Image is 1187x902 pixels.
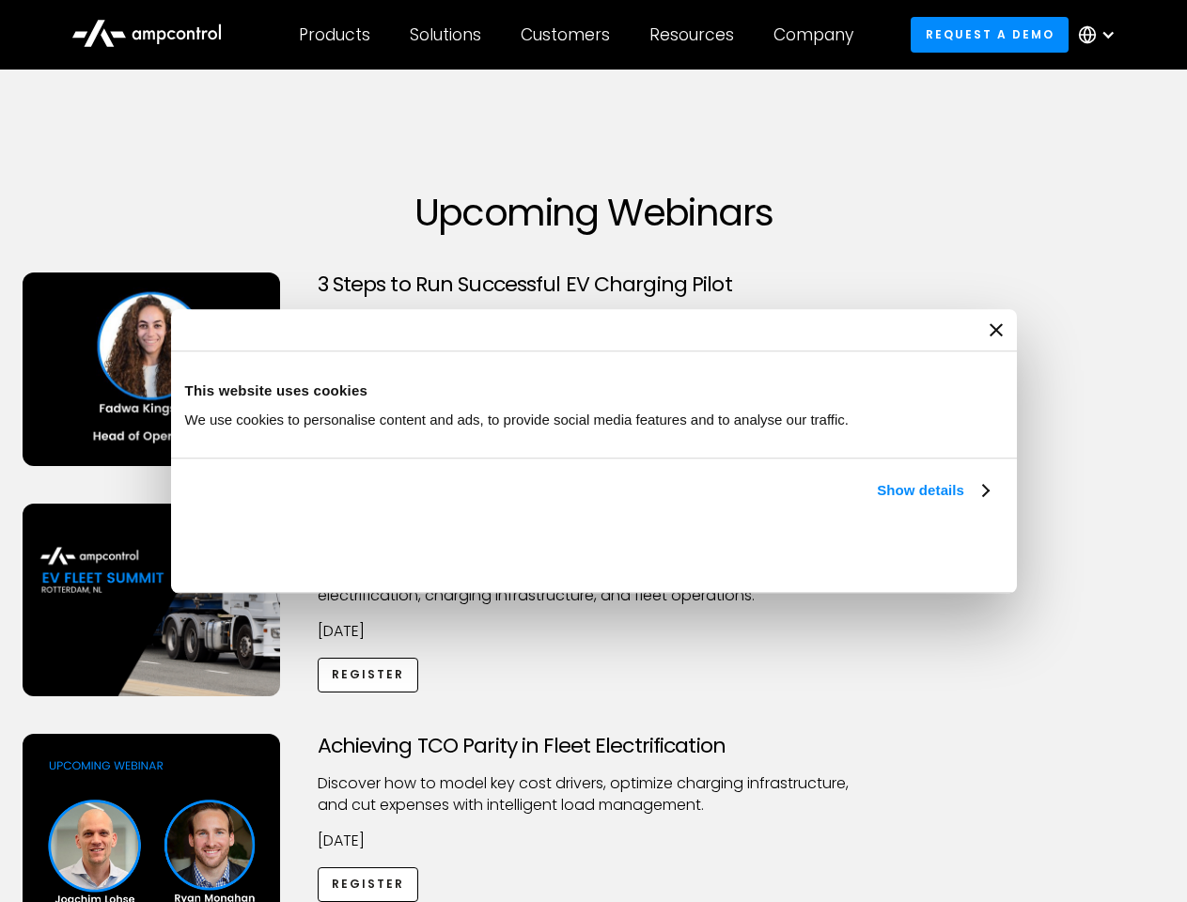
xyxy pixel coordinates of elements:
[299,24,370,45] div: Products
[521,24,610,45] div: Customers
[318,734,870,758] h3: Achieving TCO Parity in Fleet Electrification
[410,24,481,45] div: Solutions
[911,17,1069,52] a: Request a demo
[23,190,1165,235] h1: Upcoming Webinars
[877,479,988,502] a: Show details
[318,272,870,297] h3: 3 Steps to Run Successful EV Charging Pilot
[773,24,853,45] div: Company
[185,380,1003,402] div: This website uses cookies
[318,621,870,642] p: [DATE]
[318,867,419,902] a: Register
[318,658,419,692] a: Register
[318,831,870,851] p: [DATE]
[990,323,1003,336] button: Close banner
[185,412,850,428] span: We use cookies to personalise content and ads, to provide social media features and to analyse ou...
[649,24,734,45] div: Resources
[318,773,870,816] p: Discover how to model key cost drivers, optimize charging infrastructure, and cut expenses with i...
[726,523,995,578] button: Okay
